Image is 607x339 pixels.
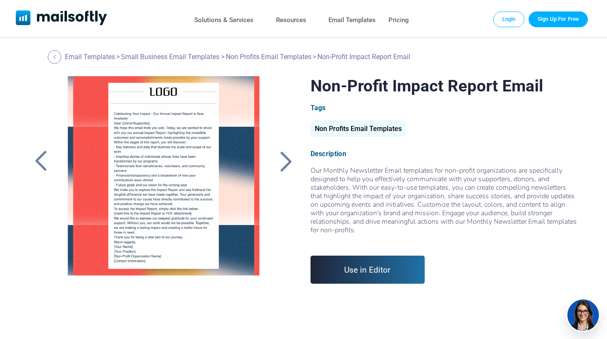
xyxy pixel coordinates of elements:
[311,104,577,112] div: Tags
[311,256,425,284] a: Use in Editor
[328,14,376,26] a: Email Templates
[388,14,409,26] a: Pricing
[276,14,306,26] a: Resources
[48,50,63,64] a: Back
[30,150,52,172] a: Back
[311,128,406,132] a: Non Profits Email Templates
[16,10,107,27] a: Mailsoftly
[194,14,253,26] a: Solutions & Services
[57,76,270,289] a: Non-Profit Impact Report Email
[275,150,296,172] a: Back
[311,166,577,243] div: Our Monthly Newsletter Email templates for non-profit organizations are specifically designed to ...
[311,76,577,95] h1: Non-Profit Impact Report Email
[311,150,577,158] div: Description
[529,11,588,27] a: Trial
[65,53,115,61] a: Email Templates
[493,11,525,27] a: Login
[121,53,219,61] a: Small Business Email Templates
[226,53,311,61] a: Non Profits Email Templates
[311,120,406,137] div: Non Profits Email Templates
